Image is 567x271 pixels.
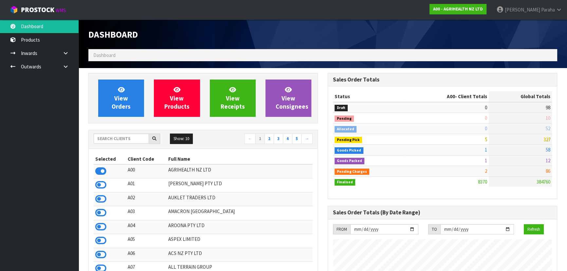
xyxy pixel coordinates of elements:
[335,147,363,154] span: Goods Picked
[170,134,193,144] button: Show: 10
[126,234,167,248] td: A05
[126,154,167,164] th: Client Code
[546,147,550,153] span: 58
[485,136,487,142] span: 5
[546,168,550,174] span: 86
[541,7,555,13] span: Paraha
[265,134,274,144] a: 2
[433,6,483,12] strong: A00 - AGRIHEALTH NZ LTD
[333,224,350,235] div: FROM
[21,6,54,14] span: ProStock
[335,158,364,164] span: Goods Packed
[447,93,455,99] span: A00
[430,4,486,14] a: A00 - AGRIHEALTH NZ LTD
[405,91,489,102] th: - Client Totals
[164,86,190,110] span: View Products
[244,134,256,144] a: ←
[167,248,313,262] td: ACS NZ PTY LTD
[335,105,348,111] span: Draft
[126,248,167,262] td: A06
[56,7,66,13] small: WMS
[537,179,550,185] span: 384760
[489,91,552,102] th: Global Totals
[428,224,440,235] div: TO
[292,134,302,144] a: 5
[167,178,313,192] td: [PERSON_NAME] PTY LTD
[167,192,313,206] td: AUKLET TRADERS LTD
[546,115,550,121] span: 10
[167,220,313,234] td: AROONA PTY LTD
[112,86,131,110] span: View Orders
[335,179,355,186] span: Finalised
[126,220,167,234] td: A04
[98,80,144,117] a: ViewOrders
[546,125,550,132] span: 52
[274,134,283,144] a: 3
[485,147,487,153] span: 1
[543,136,550,142] span: 327
[485,168,487,174] span: 2
[505,7,540,13] span: [PERSON_NAME]
[210,80,256,117] a: ViewReceipts
[265,80,311,117] a: ViewConsignees
[485,104,487,111] span: 0
[94,134,149,144] input: Search clients
[335,116,354,122] span: Pending
[333,77,552,83] h3: Sales Order Totals
[221,86,245,110] span: View Receipts
[208,134,313,145] nav: Page navigation
[283,134,292,144] a: 4
[126,206,167,220] td: A03
[485,157,487,164] span: 1
[335,137,362,143] span: Pending Pick
[333,209,552,216] h3: Sales Order Totals (By Date Range)
[546,104,550,111] span: 98
[167,206,313,220] td: AMACRON [GEOGRAPHIC_DATA]
[167,154,313,164] th: Full Name
[154,80,200,117] a: ViewProducts
[255,134,265,144] a: 1
[524,224,544,235] button: Refresh
[333,91,405,102] th: Status
[10,6,18,14] img: cube-alt.png
[88,29,138,40] span: Dashboard
[167,234,313,248] td: ASPEX LIMITED
[93,52,116,58] span: Dashboard
[167,164,313,178] td: AGRIHEALTH NZ LTD
[335,169,369,175] span: Pending Charges
[485,125,487,132] span: 0
[301,134,313,144] a: →
[546,157,550,164] span: 12
[126,178,167,192] td: A01
[126,192,167,206] td: A02
[276,86,308,110] span: View Consignees
[335,126,357,133] span: Allocated
[126,164,167,178] td: A00
[478,179,487,185] span: 8370
[94,154,126,164] th: Selected
[485,115,487,121] span: 0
